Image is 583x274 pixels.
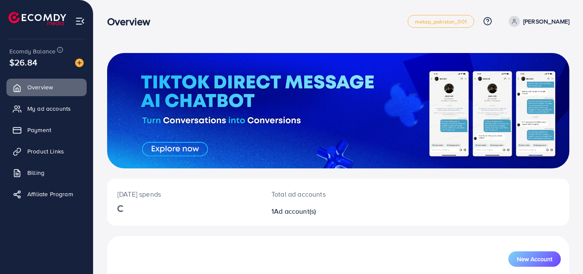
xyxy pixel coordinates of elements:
[6,164,87,181] a: Billing
[523,16,569,27] p: [PERSON_NAME]
[75,16,85,26] img: menu
[6,186,87,203] a: Affiliate Program
[408,15,474,28] a: metap_pakistan_001
[271,207,367,215] h2: 1
[107,15,157,28] h3: Overview
[517,256,552,262] span: New Account
[415,19,467,24] span: metap_pakistan_001
[27,147,64,156] span: Product Links
[27,126,51,134] span: Payment
[274,206,316,216] span: Ad account(s)
[27,104,71,113] span: My ad accounts
[9,56,37,68] span: $26.84
[6,79,87,96] a: Overview
[75,59,84,67] img: image
[9,12,66,25] img: logo
[27,168,44,177] span: Billing
[508,251,561,267] button: New Account
[6,100,87,117] a: My ad accounts
[6,143,87,160] a: Product Links
[9,47,55,56] span: Ecomdy Balance
[27,83,53,91] span: Overview
[27,190,73,198] span: Affiliate Program
[505,16,569,27] a: [PERSON_NAME]
[117,189,251,199] p: [DATE] spends
[271,189,367,199] p: Total ad accounts
[6,121,87,138] a: Payment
